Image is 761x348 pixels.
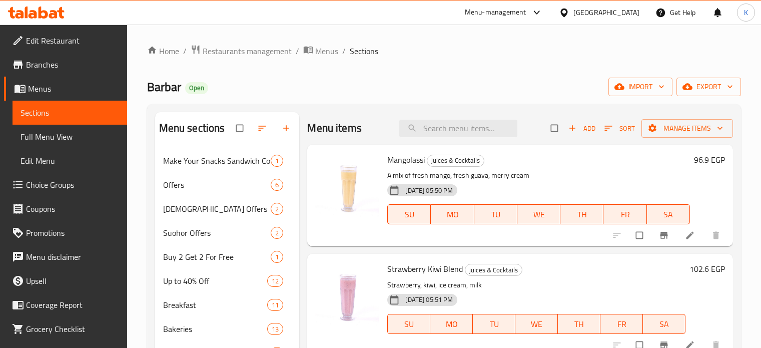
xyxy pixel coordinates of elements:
span: MO [434,317,469,331]
span: Select to update [630,226,651,245]
h6: 102.6 EGP [689,262,725,276]
a: Grocery Checklist [4,317,127,341]
nav: breadcrumb [147,45,741,58]
button: TU [474,204,517,224]
button: WE [517,204,560,224]
input: search [399,120,517,137]
span: Full Menu View [21,131,119,143]
a: Edit Restaurant [4,29,127,53]
span: WE [519,317,554,331]
div: Make Your Snacks Sandwich Combo And Save 50 EGP1 [155,149,300,173]
img: Strawberry Kiwi Blend [315,262,379,326]
li: / [296,45,299,57]
a: Menus [4,77,127,101]
span: Buy 2 Get 2 For Free [163,251,271,263]
span: Choice Groups [26,179,119,191]
div: Up to 40% Off12 [155,269,300,293]
span: Edit Restaurant [26,35,119,47]
span: [DATE] 05:51 PM [401,295,457,304]
span: Add item [566,121,598,136]
h6: 96.9 EGP [694,153,725,167]
button: SU [387,314,430,334]
span: SA [651,207,686,222]
div: items [271,227,283,239]
button: TH [558,314,600,334]
span: [DEMOGRAPHIC_DATA] Offers [163,203,271,215]
span: TH [562,317,596,331]
span: Add [568,123,595,134]
span: Sections [350,45,378,57]
span: FR [604,317,639,331]
span: K [744,7,748,18]
div: items [267,275,283,287]
div: Menu-management [465,7,526,19]
button: SA [647,204,690,224]
span: Open [185,84,208,92]
div: juices & Cocktails [427,155,484,167]
button: Add [566,121,598,136]
button: SA [643,314,685,334]
span: Select all sections [230,119,251,138]
p: Strawberry, kiwi, ice cream, milk [387,279,685,291]
a: Restaurants management [191,45,292,58]
span: Sort [604,123,635,134]
span: Restaurants management [203,45,292,57]
span: Sections [21,107,119,119]
a: Coupons [4,197,127,221]
button: delete [705,224,729,246]
span: Menus [315,45,338,57]
span: Up to 40% Off [163,275,268,287]
a: Edit menu item [685,230,697,240]
span: Barbar [147,76,181,98]
span: 6 [271,180,283,190]
span: TU [477,317,511,331]
span: Upsell [26,275,119,287]
span: Edit Menu [21,155,119,167]
a: Menu disclaimer [4,245,127,269]
span: 2 [271,228,283,238]
span: Coupons [26,203,119,215]
span: Make Your Snacks Sandwich Combo And Save 50 EGP [163,155,271,167]
button: TU [473,314,515,334]
div: items [271,155,283,167]
a: Full Menu View [13,125,127,149]
button: WE [515,314,558,334]
div: items [271,179,283,191]
button: TH [560,204,603,224]
button: Manage items [641,119,733,138]
div: Iftar Offers [163,203,271,215]
div: Offers6 [155,173,300,197]
a: Menus [303,45,338,58]
div: Open [185,82,208,94]
div: [DEMOGRAPHIC_DATA] Offers2 [155,197,300,221]
button: FR [603,204,646,224]
a: Sections [13,101,127,125]
p: A mix of fresh mango, fresh guava, merry cream [387,169,690,182]
a: Edit Menu [13,149,127,173]
a: Promotions [4,221,127,245]
span: Bakeries [163,323,268,335]
button: SU [387,204,431,224]
span: 1 [271,156,283,166]
span: Promotions [26,227,119,239]
span: SU [392,317,426,331]
div: items [271,203,283,215]
span: Grocery Checklist [26,323,119,335]
span: Strawberry Kiwi Blend [387,261,463,276]
h2: Menu items [307,121,362,136]
span: [DATE] 05:50 PM [401,186,457,195]
span: Suohor Offers [163,227,271,239]
span: SU [392,207,427,222]
div: items [267,299,283,311]
span: 1 [271,252,283,262]
button: Branch-specific-item [653,224,677,246]
span: TH [564,207,599,222]
span: Sort sections [251,117,275,139]
button: Add section [275,117,299,139]
span: Coverage Report [26,299,119,311]
span: SA [647,317,681,331]
span: export [684,81,733,93]
span: 12 [268,276,283,286]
